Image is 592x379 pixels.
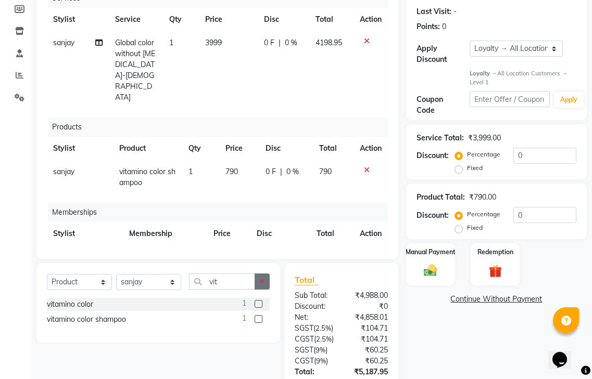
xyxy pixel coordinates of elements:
[309,8,354,31] th: Total
[295,356,314,365] span: CGST
[242,313,246,324] span: 1
[115,38,155,102] span: Global color without [MEDICAL_DATA]-[DEMOGRAPHIC_DATA]
[287,367,341,377] div: Total:
[548,337,582,369] iframe: chat widget
[467,150,500,159] label: Percentage
[286,166,299,177] span: 0 %
[341,367,395,377] div: ₹5,187.95
[316,346,325,354] span: 9%
[279,37,281,48] span: |
[485,263,506,279] img: _gift.svg
[406,247,456,257] label: Manual Payment
[319,167,332,176] span: 790
[420,263,441,278] img: _cash.svg
[341,323,395,334] div: ₹104.71
[250,222,310,245] th: Disc
[259,137,313,160] th: Disc
[295,275,319,285] span: Total
[354,137,388,160] th: Action
[408,294,585,305] a: Continue Without Payment
[468,133,501,143] div: ₹3,999.00
[47,222,123,245] th: Stylist
[295,323,313,333] span: SGST
[258,8,309,31] th: Disc
[47,8,109,31] th: Stylist
[354,222,388,245] th: Action
[470,70,497,77] strong: Loyalty →
[119,167,175,187] span: vitamino color shampoo
[287,290,341,301] div: Sub Total:
[188,167,193,176] span: 1
[467,210,500,219] label: Percentage
[477,247,513,257] label: Redemption
[53,167,74,176] span: sanjay
[354,8,388,31] th: Action
[417,6,451,17] div: Last Visit:
[199,8,258,31] th: Price
[47,314,126,325] div: vitamino color shampoo
[225,167,238,176] span: 790
[287,312,341,323] div: Net:
[219,137,259,160] th: Price
[316,324,331,332] span: 2.5%
[454,6,457,17] div: -
[189,273,255,290] input: Search or Scan
[417,43,470,65] div: Apply Discount
[470,91,550,107] input: Enter Offer / Coupon Code
[207,222,250,245] th: Price
[341,312,395,323] div: ₹4,858.01
[266,166,276,177] span: 0 F
[313,137,353,160] th: Total
[264,37,274,48] span: 0 F
[205,38,222,47] span: 3999
[341,290,395,301] div: ₹4,988.00
[417,21,440,32] div: Points:
[47,137,113,160] th: Stylist
[287,323,341,334] div: ( )
[169,38,173,47] span: 1
[341,301,395,312] div: ₹0
[287,356,341,367] div: ( )
[295,345,313,355] span: SGST
[123,222,207,245] th: Membership
[417,94,470,116] div: Coupon Code
[280,166,282,177] span: |
[341,345,395,356] div: ₹60.25
[417,133,464,143] div: Service Total:
[163,8,199,31] th: Qty
[316,357,326,365] span: 9%
[287,301,341,312] div: Discount:
[316,38,342,47] span: 4198.95
[109,8,163,31] th: Service
[470,69,576,87] div: All Location Customers → Level 1
[48,117,396,137] div: Products
[310,222,354,245] th: Total
[48,203,396,222] div: Memberships
[182,137,220,160] th: Qty
[417,150,449,161] div: Discount:
[287,345,341,356] div: ( )
[442,21,446,32] div: 0
[295,334,314,344] span: CGST
[467,223,483,232] label: Fixed
[53,38,74,47] span: sanjay
[113,137,182,160] th: Product
[242,298,246,309] span: 1
[554,92,584,108] button: Apply
[316,335,332,343] span: 2.5%
[417,210,449,221] div: Discount:
[341,356,395,367] div: ₹60.25
[47,299,93,310] div: vitamino color
[285,37,297,48] span: 0 %
[287,334,342,345] div: ( )
[417,192,465,203] div: Product Total:
[469,192,496,203] div: ₹790.00
[467,163,483,173] label: Fixed
[342,334,396,345] div: ₹104.71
